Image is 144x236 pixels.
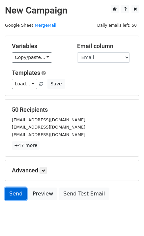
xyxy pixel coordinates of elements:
a: Load... [12,79,37,89]
h5: Variables [12,43,67,50]
h5: Email column [77,43,132,50]
small: [EMAIL_ADDRESS][DOMAIN_NAME] [12,132,85,137]
a: MergeMail [35,23,56,28]
a: Copy/paste... [12,52,52,63]
iframe: Chat Widget [111,204,144,236]
a: Preview [28,188,57,200]
h5: 50 Recipients [12,106,132,113]
small: [EMAIL_ADDRESS][DOMAIN_NAME] [12,125,85,130]
h2: New Campaign [5,5,139,16]
a: Daily emails left: 50 [95,23,139,28]
a: Send Test Email [59,188,109,200]
button: Save [47,79,65,89]
small: Google Sheet: [5,23,56,28]
h5: Advanced [12,167,132,174]
a: +47 more [12,141,40,150]
a: Templates [12,69,40,76]
a: Send [5,188,27,200]
span: Daily emails left: 50 [95,22,139,29]
small: [EMAIL_ADDRESS][DOMAIN_NAME] [12,117,85,122]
